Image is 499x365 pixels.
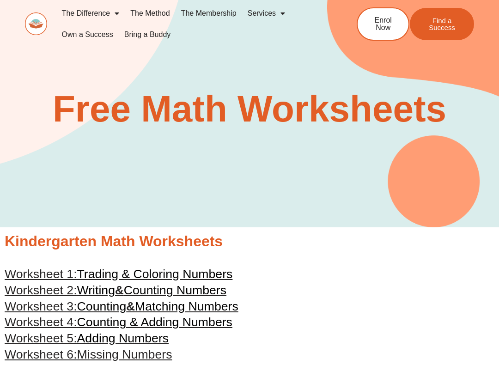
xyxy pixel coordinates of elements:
h2: Kindergarten Math Worksheets [5,232,494,251]
span: Missing Numbers [77,347,172,361]
span: Enrol Now [371,17,395,31]
nav: Menu [56,3,331,45]
span: Matching Numbers [135,299,238,313]
span: Counting Numbers [124,283,226,297]
a: Own a Success [56,24,119,45]
a: The Difference [56,3,125,24]
span: Writing [77,283,115,297]
a: Worksheet 1:Trading & Coloring Numbers [5,267,232,281]
a: Worksheet 5:Adding Numbers [5,331,169,345]
span: Trading & Coloring Numbers [77,267,233,281]
a: Worksheet 6:Missing Numbers [5,347,172,361]
span: Worksheet 5: [5,331,77,345]
span: Find a Success [424,17,460,31]
a: Find a Success [410,8,474,40]
span: Worksheet 6: [5,347,77,361]
span: Counting [77,299,127,313]
span: Worksheet 4: [5,315,77,329]
h2: Free Math Worksheets [25,91,474,128]
a: Worksheet 2:Writing&Counting Numbers [5,283,226,297]
a: The Method [125,3,175,24]
a: Bring a Buddy [119,24,176,45]
span: Worksheet 3: [5,299,77,313]
a: Worksheet 4:Counting & Adding Numbers [5,315,232,329]
a: Enrol Now [357,7,409,41]
a: The Membership [176,3,242,24]
span: Worksheet 1: [5,267,77,281]
a: Services [242,3,291,24]
span: Worksheet 2: [5,283,77,297]
span: Counting & Adding Numbers [77,315,232,329]
a: Worksheet 3:Counting&Matching Numbers [5,299,238,313]
span: Adding Numbers [77,331,169,345]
